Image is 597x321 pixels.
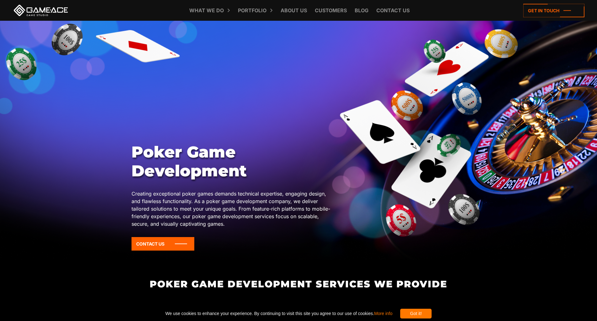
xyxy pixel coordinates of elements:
h1: Poker Game Development [132,143,332,180]
a: Contact Us [132,237,194,251]
h2: Poker Game Development Services We Provide [132,279,466,289]
span: We use cookies to enhance your experience. By continuing to visit this site you agree to our use ... [165,309,392,318]
p: Creating exceptional poker games demands technical expertise, engaging design, and flawless funct... [132,190,332,228]
a: Get in touch [523,4,584,17]
a: More info [374,311,392,316]
div: Got it! [400,309,432,318]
